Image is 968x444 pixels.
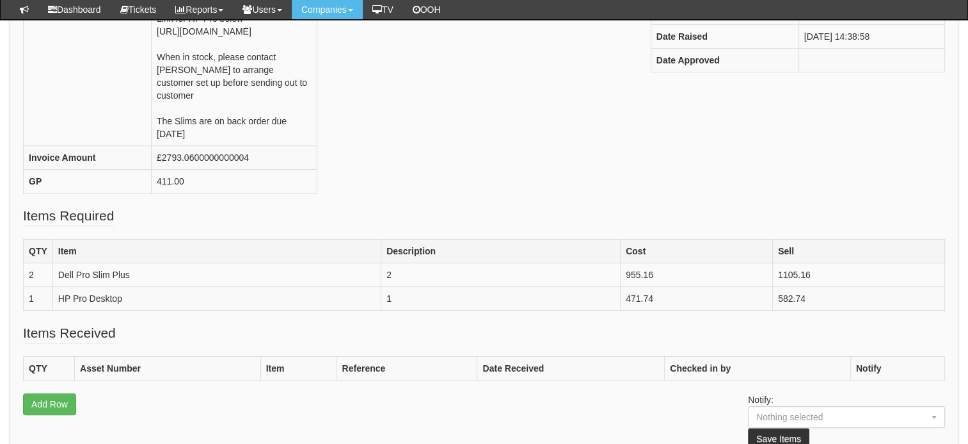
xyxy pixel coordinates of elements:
td: 471.74 [621,287,773,311]
td: 2 [24,263,53,287]
th: Invoice Amount [24,146,152,170]
td: 2 [381,263,621,287]
td: 1 [381,287,621,311]
td: [DATE] 14:38:58 [798,25,944,49]
td: 582.74 [773,287,945,311]
td: Dell Pro Slim Plus [52,263,381,287]
td: 1105.16 [773,263,945,287]
a: Add Row [23,393,76,415]
th: Sell [773,240,945,263]
th: Checked in by [665,357,851,381]
td: £2793.0600000000004 [152,146,317,170]
legend: Items Received [23,324,116,343]
td: 411.00 [152,170,317,193]
th: Cost [621,240,773,263]
th: QTY [24,357,75,381]
th: Date Raised [651,25,798,49]
th: QTY [24,240,53,263]
th: Notify [850,357,944,381]
button: Nothing selected [748,406,945,428]
div: Nothing selected [756,411,912,423]
th: Item [260,357,337,381]
th: GP [24,170,152,193]
th: Date Received [477,357,665,381]
th: Item [52,240,381,263]
td: 955.16 [621,263,773,287]
th: Description [381,240,621,263]
th: Reference [337,357,477,381]
td: 1 [24,287,53,311]
th: Date Approved [651,49,798,72]
th: Asset Number [75,357,261,381]
legend: Items Required [23,206,114,226]
td: HP Pro Desktop [52,287,381,311]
